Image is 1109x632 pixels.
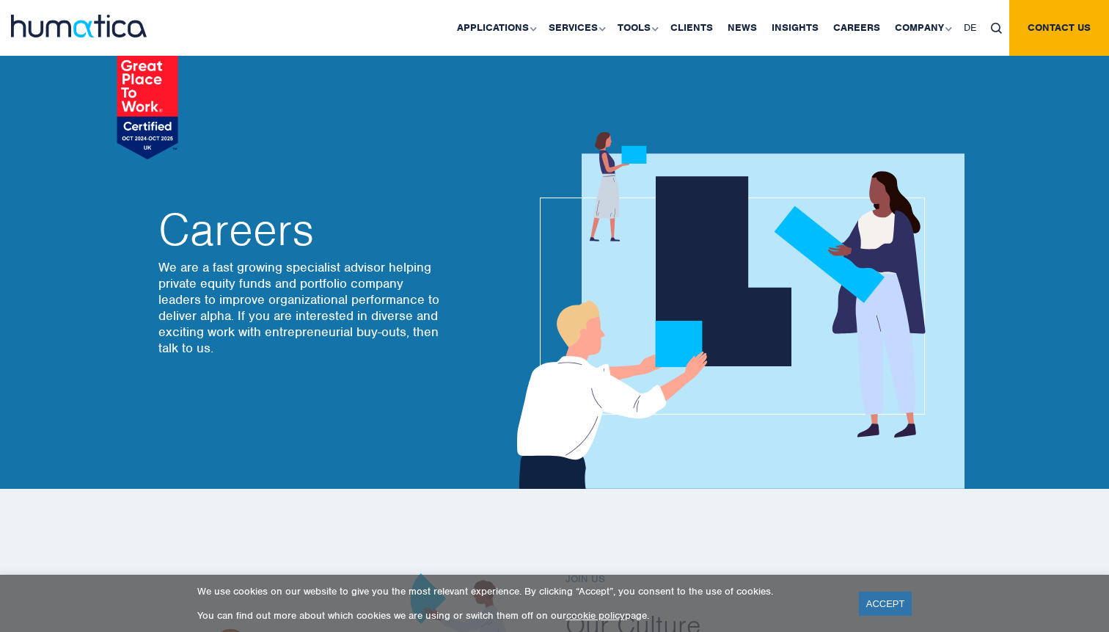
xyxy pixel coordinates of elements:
h2: Careers [158,208,444,252]
img: search_icon [991,23,1002,34]
p: You can find out more about which cookies we are using or switch them off on our page. [197,609,841,622]
p: We use cookies on our website to give you the most relevant experience. By clicking “Accept”, you... [197,585,841,598]
img: logo [11,15,147,37]
img: about_banner1 [503,132,965,489]
p: We are a fast growing specialist advisor helping private equity funds and portfolio company leade... [158,259,444,356]
a: cookie policy [566,609,625,622]
span: DE [964,21,976,34]
a: ACCEPT [859,592,912,616]
h6: Join us [566,573,962,586]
